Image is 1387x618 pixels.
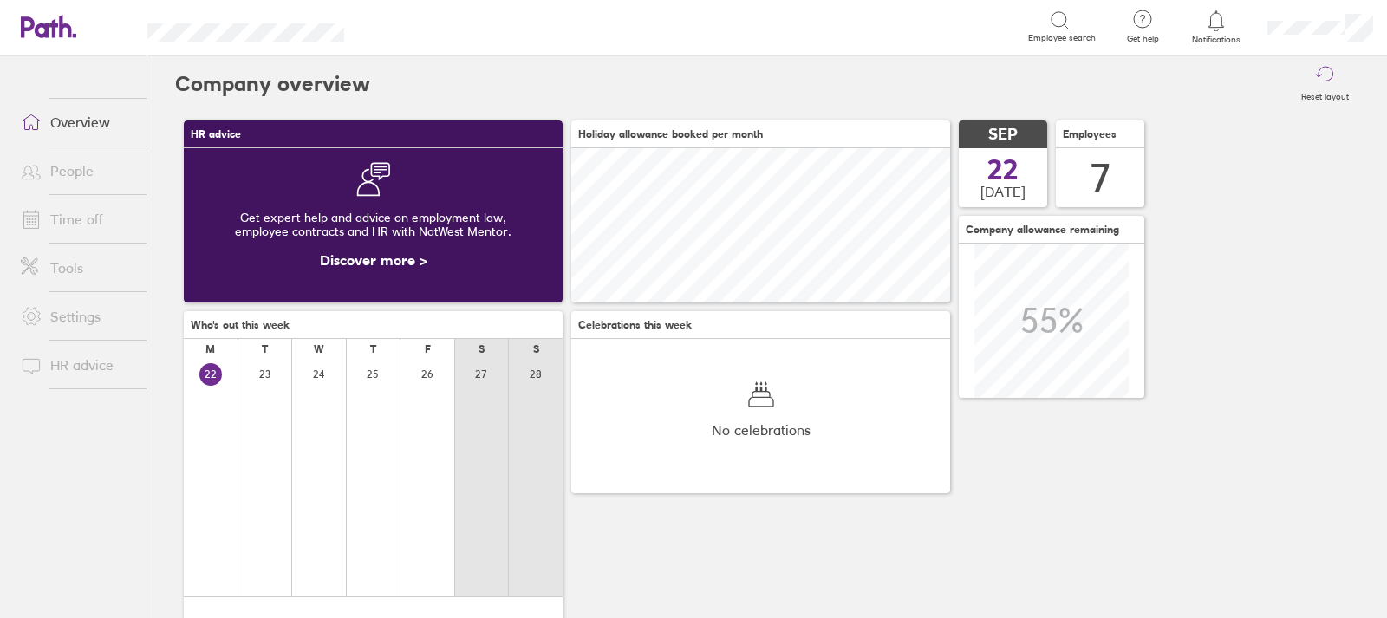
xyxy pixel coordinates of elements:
span: Get help [1115,34,1171,44]
span: Who's out this week [191,319,290,331]
h2: Company overview [175,56,370,112]
div: S [479,343,485,355]
a: HR advice [7,348,147,382]
span: Company allowance remaining [966,224,1119,236]
span: Employees [1063,128,1117,140]
a: Tools [7,250,147,285]
a: Overview [7,105,147,140]
a: Time off [7,202,147,237]
span: HR advice [191,128,241,140]
div: 7 [1090,156,1110,200]
div: M [205,343,215,355]
div: W [314,343,324,355]
div: Search [391,18,435,34]
div: F [425,343,431,355]
span: 22 [987,156,1019,184]
span: SEP [988,126,1018,144]
span: No celebrations [712,422,811,438]
div: T [370,343,376,355]
div: T [262,343,268,355]
div: Get expert help and advice on employment law, employee contracts and HR with NatWest Mentor. [198,197,549,252]
a: Settings [7,299,147,334]
span: Notifications [1188,35,1245,45]
span: Employee search [1028,33,1096,43]
span: Holiday allowance booked per month [578,128,763,140]
span: Celebrations this week [578,319,692,331]
a: People [7,153,147,188]
div: S [533,343,539,355]
a: Discover more > [320,251,427,269]
button: Reset layout [1291,56,1359,112]
label: Reset layout [1291,87,1359,102]
span: [DATE] [980,184,1026,199]
a: Notifications [1188,9,1245,45]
